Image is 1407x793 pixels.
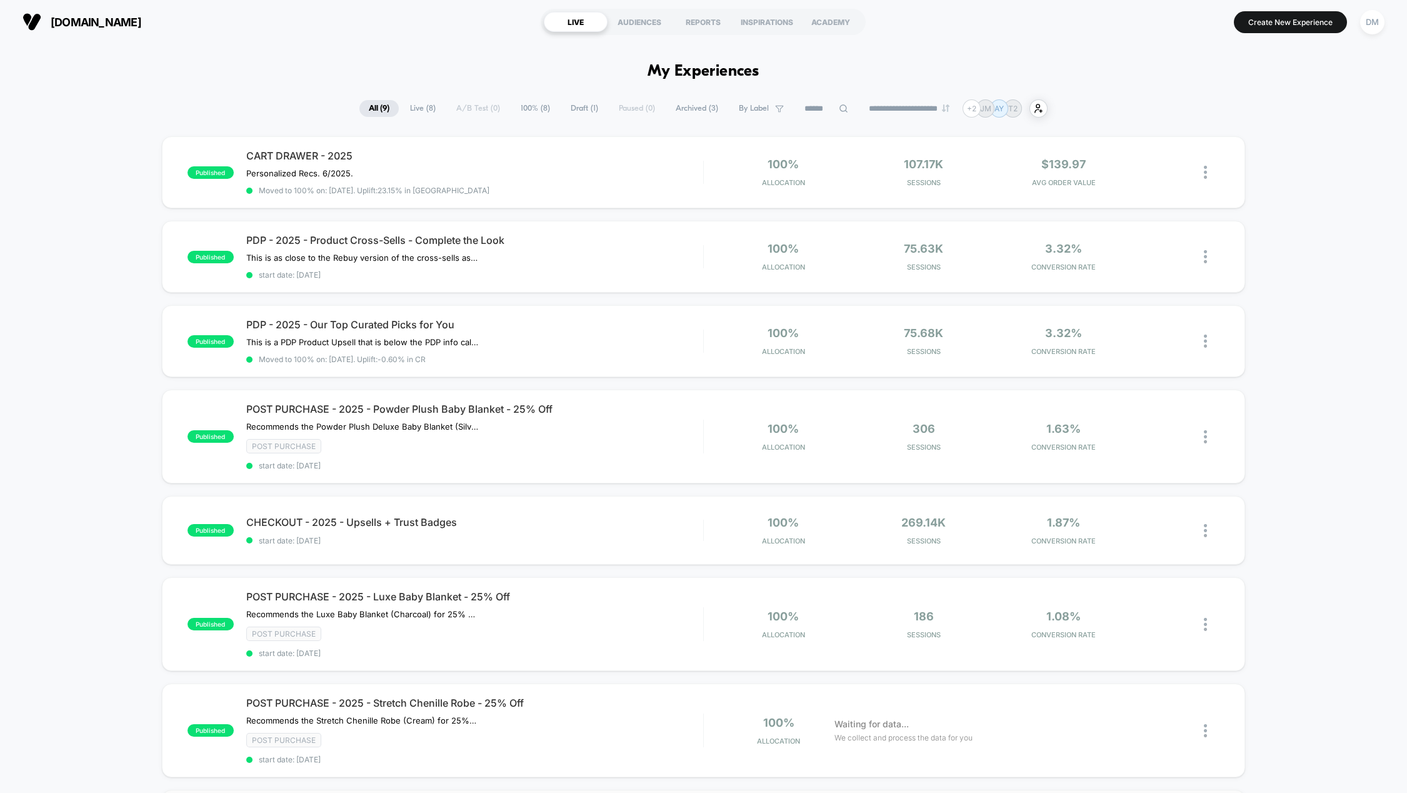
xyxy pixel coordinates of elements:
[739,104,769,113] span: By Label
[763,716,794,729] span: 100%
[904,242,943,255] span: 75.63k
[994,104,1004,113] p: AY
[997,347,1131,356] span: CONVERSION RATE
[608,12,671,32] div: AUDIENCES
[768,242,799,255] span: 100%
[246,516,703,528] span: CHECKOUT - 2025 - Upsells + Trust Badges
[246,318,703,331] span: PDP - 2025 - Our Top Curated Picks for You
[1204,724,1207,737] img: close
[246,609,478,619] span: Recommends the Luxe Baby Blanket (Charcoal) for 25% Off if you have any products from the Baby Bl...
[23,13,41,31] img: Visually logo
[997,178,1131,187] span: AVG ORDER VALUE
[246,755,703,764] span: start date: [DATE]
[1204,618,1207,631] img: close
[904,158,943,171] span: 107.17k
[1204,430,1207,443] img: close
[246,403,703,415] span: POST PURCHASE - 2025 - Powder Plush Baby Blanket - 25% Off
[246,590,703,603] span: POST PURCHASE - 2025 - Luxe Baby Blanket - 25% Off
[1008,104,1018,113] p: T2
[942,104,949,112] img: end
[963,99,981,118] div: + 2
[856,443,990,452] span: Sessions
[259,355,426,364] span: Moved to 100% on: [DATE] . Uplift: -0.60% in CR
[246,234,703,246] span: PDP - 2025 - Product Cross-Sells - Complete the Look
[246,149,703,162] span: CART DRAWER - 2025
[762,630,805,639] span: Allocation
[246,337,478,347] span: This is a PDP Product Upsell that is below the PDP info called "Our Top Curated Picks for You" re...
[1360,10,1384,34] div: DM
[544,12,608,32] div: LIVE
[1045,326,1082,340] span: 3.32%
[246,461,703,470] span: start date: [DATE]
[913,422,935,435] span: 306
[834,717,909,731] span: Waiting for data...
[359,100,399,117] span: All ( 9 )
[511,100,559,117] span: 100% ( 8 )
[914,610,934,623] span: 186
[188,430,234,443] span: published
[188,166,234,179] span: published
[671,12,735,32] div: REPORTS
[762,263,805,271] span: Allocation
[904,326,943,340] span: 75.68k
[1234,11,1347,33] button: Create New Experience
[1046,610,1081,623] span: 1.08%
[51,16,141,29] span: [DOMAIN_NAME]
[188,335,234,348] span: published
[1204,166,1207,179] img: close
[980,104,991,113] p: JM
[799,12,863,32] div: ACADEMY
[246,168,353,178] span: Personalized Recs. 6/2025.
[768,422,799,435] span: 100%
[246,253,478,263] span: This is as close to the Rebuy version of the cross-sells as I can get. 4/2025.
[1045,242,1082,255] span: 3.32%
[856,537,990,545] span: Sessions
[768,516,799,529] span: 100%
[1204,335,1207,348] img: close
[648,63,759,81] h1: My Experiences
[997,263,1131,271] span: CONVERSION RATE
[856,347,990,356] span: Sessions
[768,326,799,340] span: 100%
[1041,158,1086,171] span: $139.97
[246,439,321,453] span: Post Purchase
[768,610,799,623] span: 100%
[188,251,234,263] span: published
[246,697,703,709] span: POST PURCHASE - 2025 - Stretch Chenille Robe - 25% Off
[856,630,990,639] span: Sessions
[188,724,234,737] span: published
[246,536,703,545] span: start date: [DATE]
[259,186,489,195] span: Moved to 100% on: [DATE] . Uplift: 23.15% in [GEOGRAPHIC_DATA]
[561,100,608,117] span: Draft ( 1 )
[997,630,1131,639] span: CONVERSION RATE
[246,649,703,658] span: start date: [DATE]
[246,733,321,747] span: Post Purchase
[901,516,946,529] span: 269.14k
[1047,516,1080,529] span: 1.87%
[757,737,800,745] span: Allocation
[401,100,445,117] span: Live ( 8 )
[188,524,234,537] span: published
[735,12,799,32] div: INSPIRATIONS
[997,443,1131,452] span: CONVERSION RATE
[834,732,973,744] span: We collect and process the data for you
[856,178,990,187] span: Sessions
[246,627,321,641] span: Post Purchase
[762,443,805,452] span: Allocation
[666,100,728,117] span: Archived ( 3 )
[762,178,805,187] span: Allocation
[762,347,805,356] span: Allocation
[1046,422,1081,435] span: 1.63%
[246,270,703,280] span: start date: [DATE]
[1356,9,1388,35] button: DM
[19,12,145,32] button: [DOMAIN_NAME]
[1204,250,1207,263] img: close
[1204,524,1207,537] img: close
[246,715,478,725] span: Recommends the Stretch Chenille Robe (Cream) for 25% Off if you have any products from the Robes ...
[997,537,1131,545] span: CONVERSION RATE
[246,422,478,432] span: Recommends the Powder Plush Deluxe Baby Blanket (Silver) for 25% Off if you have any products fro...
[762,537,805,545] span: Allocation
[768,158,799,171] span: 100%
[188,618,234,630] span: published
[856,263,990,271] span: Sessions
